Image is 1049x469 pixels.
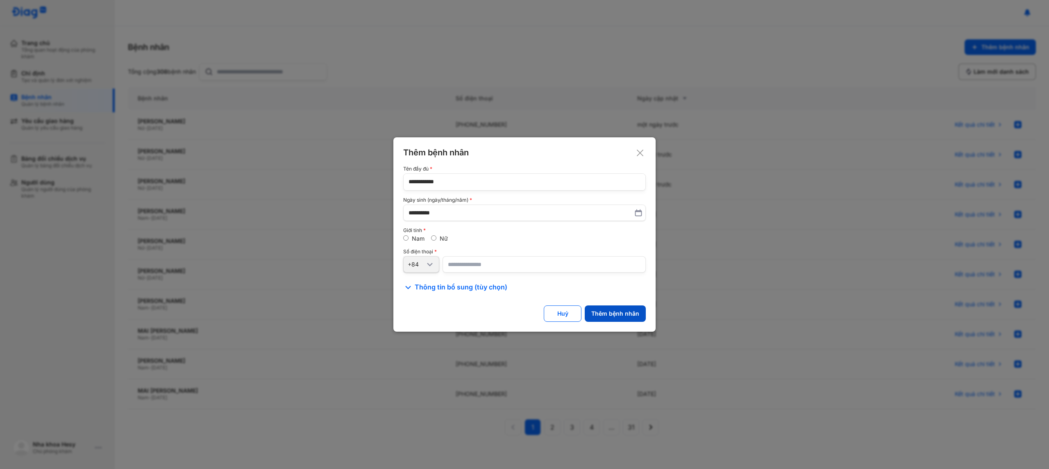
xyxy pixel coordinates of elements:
div: Số điện thoại [403,249,646,255]
div: Thêm bệnh nhân [403,147,646,158]
div: Tên đầy đủ [403,166,646,172]
label: Nam [412,235,425,242]
div: Giới tính [403,228,646,233]
div: Thêm bệnh nhân [591,310,639,317]
div: Ngày sinh (ngày/tháng/năm) [403,197,646,203]
span: Thông tin bổ sung (tùy chọn) [415,282,507,292]
div: +84 [408,261,425,268]
button: Thêm bệnh nhân [585,305,646,322]
label: Nữ [440,235,448,242]
button: Huỷ [544,305,581,322]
